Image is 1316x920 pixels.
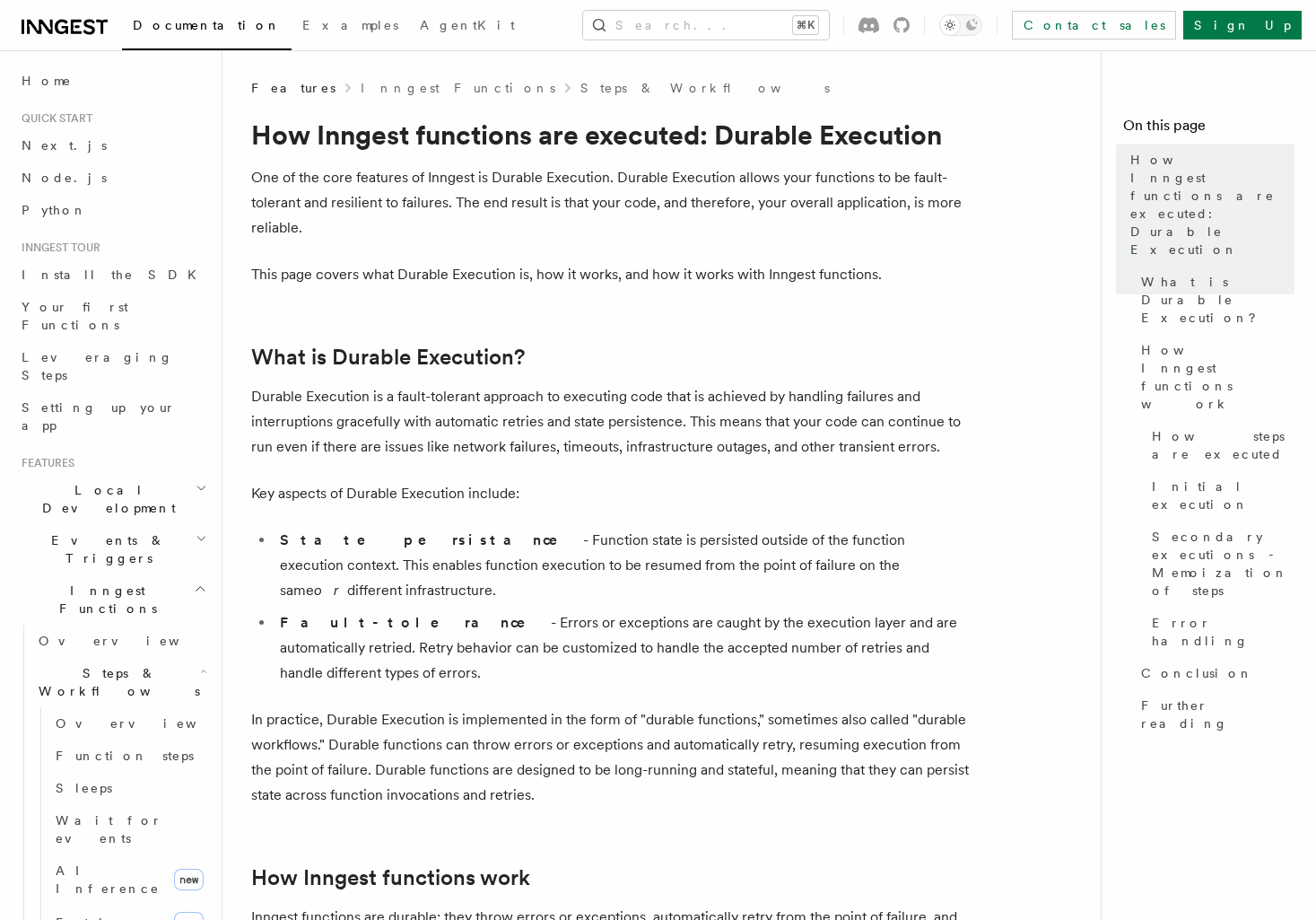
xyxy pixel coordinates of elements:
[48,772,211,804] a: Sleeps
[1141,341,1294,413] span: How Inngest functions work
[1012,11,1176,39] a: Contact sales
[22,400,176,433] span: Setting up your app
[48,707,211,740] a: Overview
[1152,528,1294,600] span: Secondary executions - Memoization of steps
[1152,427,1294,463] span: How steps are executed
[1134,266,1294,334] a: What is Durable Execution?
[14,574,211,625] button: Inngest Functions
[56,716,240,731] span: Overview
[14,129,211,162] a: Next.js
[22,267,207,282] span: Install the SDK
[1145,607,1294,657] a: Error handling
[14,194,211,226] a: Python
[1134,657,1294,689] a: Conclusion
[251,79,336,97] span: Features
[420,18,515,32] span: AgentKit
[14,111,92,126] span: Quick start
[292,5,409,48] a: Examples
[1123,144,1294,266] a: How Inngest functions are executed: Durable Execution
[56,863,160,896] span: AI Inference
[251,865,530,890] a: How Inngest functions work
[314,582,347,599] em: or
[302,18,398,32] span: Examples
[361,79,555,97] a: Inngest Functions
[409,5,526,48] a: AgentKit
[1145,521,1294,607] a: Secondary executions - Memoization of steps
[22,300,128,332] span: Your first Functions
[14,582,194,618] span: Inngest Functions
[251,384,969,460] p: Durable Execution is a fault-tolerant approach to executing code that is achieved by handling fai...
[1145,420,1294,470] a: How steps are executed
[14,391,211,442] a: Setting up your app
[275,528,969,603] li: - Function state is persisted outside of the function execution context. This enables function ex...
[793,16,818,34] kbd: ⌘K
[1130,151,1294,258] span: How Inngest functions are executed: Durable Execution
[31,657,211,707] button: Steps & Workflows
[48,854,211,905] a: AI Inferencenew
[22,171,107,185] span: Node.js
[14,524,211,574] button: Events & Triggers
[1152,614,1294,650] span: Error handling
[14,241,100,255] span: Inngest tour
[251,345,525,370] a: What is Durable Execution?
[1141,273,1294,327] span: What is Durable Execution?
[580,79,830,97] a: Steps & Workflows
[939,14,982,36] button: Toggle dark mode
[14,456,74,470] span: Features
[1134,334,1294,420] a: How Inngest functions work
[14,531,196,567] span: Events & Triggers
[133,18,281,32] span: Documentation
[14,65,211,97] a: Home
[251,165,969,241] p: One of the core features of Inngest is Durable Execution. Durable Execution allows your functions...
[22,138,107,153] span: Next.js
[31,664,200,700] span: Steps & Workflows
[14,341,211,391] a: Leveraging Steps
[22,203,87,217] span: Python
[1183,11,1302,39] a: Sign Up
[251,707,969,808] p: In practice, Durable Execution is implemented in the form of "durable functions," sometimes also ...
[48,740,211,772] a: Function steps
[275,610,969,686] li: - Errors or exceptions are caught by the execution layer and are automatically retried. Retry beh...
[14,162,211,194] a: Node.js
[22,72,72,90] span: Home
[1134,689,1294,740] a: Further reading
[39,634,223,648] span: Overview
[14,474,211,524] button: Local Development
[56,813,162,846] span: Wait for events
[22,350,173,382] span: Leveraging Steps
[251,481,969,506] p: Key aspects of Durable Execution include:
[1123,115,1294,144] h4: On this page
[1141,664,1253,682] span: Conclusion
[14,481,196,517] span: Local Development
[251,262,969,287] p: This page covers what Durable Execution is, how it works, and how it works with Inngest functions.
[280,531,583,548] strong: State persistance
[1145,470,1294,521] a: Initial execution
[583,11,829,39] button: Search...⌘K
[14,291,211,341] a: Your first Functions
[174,869,204,890] span: new
[1152,478,1294,513] span: Initial execution
[48,804,211,854] a: Wait for events
[251,118,969,151] h1: How Inngest functions are executed: Durable Execution
[14,258,211,291] a: Install the SDK
[280,614,551,631] strong: Fault-tolerance
[31,625,211,657] a: Overview
[56,749,194,763] span: Function steps
[56,781,112,795] span: Sleeps
[122,5,292,50] a: Documentation
[1141,697,1294,732] span: Further reading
